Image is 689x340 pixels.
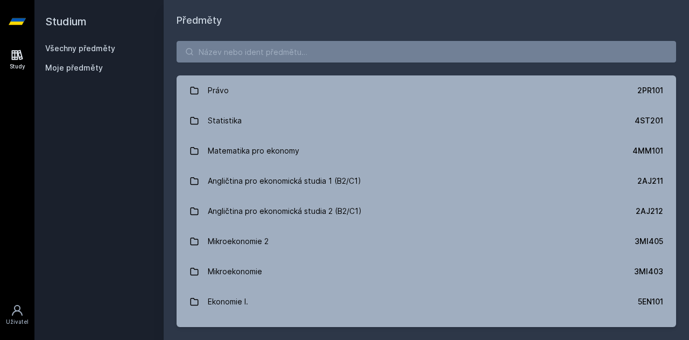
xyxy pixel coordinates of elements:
[177,13,676,28] h1: Předměty
[208,170,361,192] div: Angličtina pro ekonomická studia 1 (B2/C1)
[177,196,676,226] a: Angličtina pro ekonomická studia 2 (B2/C1) 2AJ212
[637,176,663,186] div: 2AJ211
[177,287,676,317] a: Ekonomie I. 5EN101
[637,85,663,96] div: 2PR101
[2,43,32,76] a: Study
[45,44,115,53] a: Všechny předměty
[208,200,362,222] div: Angličtina pro ekonomická studia 2 (B2/C1)
[10,63,25,71] div: Study
[177,136,676,166] a: Matematika pro ekonomy 4MM101
[639,327,663,337] div: 2AJ111
[208,231,269,252] div: Mikroekonomie 2
[208,291,248,313] div: Ekonomie I.
[208,80,229,101] div: Právo
[208,110,242,131] div: Statistika
[177,41,676,63] input: Název nebo ident předmětu…
[632,145,663,156] div: 4MM101
[177,106,676,136] a: Statistika 4ST201
[635,115,663,126] div: 4ST201
[2,299,32,331] a: Uživatel
[177,75,676,106] a: Právo 2PR101
[635,236,663,247] div: 3MI405
[638,296,663,307] div: 5EN101
[208,140,299,162] div: Matematika pro ekonomy
[177,166,676,196] a: Angličtina pro ekonomická studia 1 (B2/C1) 2AJ211
[208,261,262,282] div: Mikroekonomie
[634,266,663,277] div: 3MI403
[636,206,663,217] div: 2AJ212
[177,256,676,287] a: Mikroekonomie 3MI403
[177,226,676,256] a: Mikroekonomie 2 3MI405
[45,63,103,73] span: Moje předměty
[6,318,29,326] div: Uživatel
